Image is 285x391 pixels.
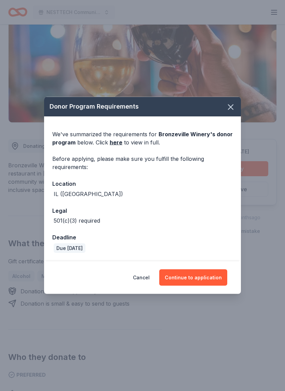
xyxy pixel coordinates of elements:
[133,269,150,286] button: Cancel
[44,97,241,116] div: Donor Program Requirements
[54,190,123,198] div: IL ([GEOGRAPHIC_DATA])
[52,206,233,215] div: Legal
[54,217,100,225] div: 501(c)(3) required
[52,233,233,242] div: Deadline
[159,269,227,286] button: Continue to application
[52,155,233,171] div: Before applying, please make sure you fulfill the following requirements:
[54,243,85,253] div: Due [DATE]
[52,130,233,146] div: We've summarized the requirements for below. Click to view in full.
[52,179,233,188] div: Location
[110,138,122,146] a: here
